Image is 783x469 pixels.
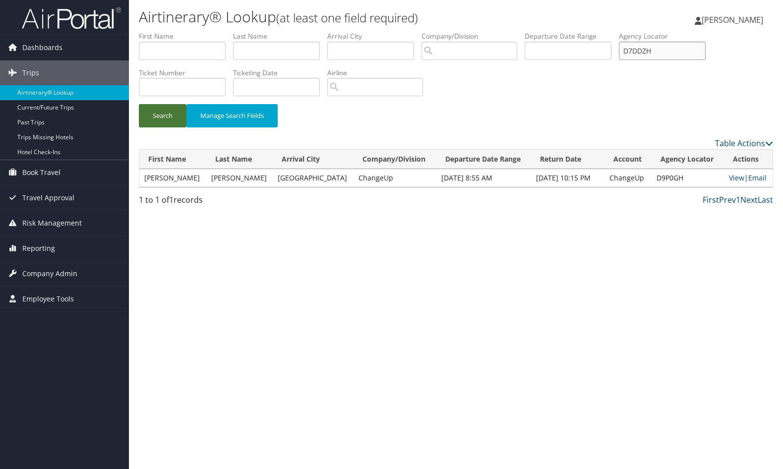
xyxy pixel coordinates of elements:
img: airportal-logo.png [22,6,121,30]
label: Last Name [233,31,327,41]
label: Ticketing Date [233,68,327,78]
td: | [724,169,773,187]
td: [PERSON_NAME] [139,169,206,187]
span: Book Travel [22,160,60,185]
th: Company/Division [354,150,436,169]
h1: Airtinerary® Lookup [139,6,562,27]
label: First Name [139,31,233,41]
a: Email [748,173,767,182]
a: Last [758,194,773,205]
span: Trips [22,60,39,85]
span: Employee Tools [22,287,74,311]
th: Actions [724,150,773,169]
a: First [703,194,719,205]
th: Last Name: activate to sort column ascending [206,150,273,169]
td: [GEOGRAPHIC_DATA] [273,169,354,187]
a: [PERSON_NAME] [695,5,773,35]
small: (at least one field required) [276,9,418,26]
button: Manage Search Fields [186,104,278,127]
td: [PERSON_NAME] [206,169,273,187]
th: Return Date: activate to sort column ascending [531,150,604,169]
span: [PERSON_NAME] [702,14,763,25]
th: Account: activate to sort column ascending [604,150,652,169]
span: Company Admin [22,261,77,286]
span: Travel Approval [22,185,74,210]
button: Search [139,104,186,127]
th: Departure Date Range: activate to sort column ascending [436,150,532,169]
td: ChangeUp [604,169,652,187]
a: View [729,173,744,182]
div: 1 to 1 of records [139,194,286,211]
label: Ticket Number [139,68,233,78]
span: Reporting [22,236,55,261]
td: [DATE] 10:15 PM [531,169,604,187]
span: Dashboards [22,35,62,60]
td: [DATE] 8:55 AM [436,169,532,187]
a: 1 [736,194,740,205]
td: ChangeUp [354,169,436,187]
label: Agency Locator [619,31,713,41]
a: Next [740,194,758,205]
th: Agency Locator: activate to sort column ascending [652,150,724,169]
span: 1 [169,194,174,205]
th: First Name: activate to sort column ascending [139,150,206,169]
th: Arrival City: activate to sort column ascending [273,150,354,169]
td: D9P0GH [652,169,724,187]
label: Company/Division [422,31,525,41]
label: Arrival City [327,31,422,41]
a: Table Actions [715,138,773,149]
span: Risk Management [22,211,82,235]
a: Prev [719,194,736,205]
label: Airline [327,68,430,78]
label: Departure Date Range [525,31,619,41]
